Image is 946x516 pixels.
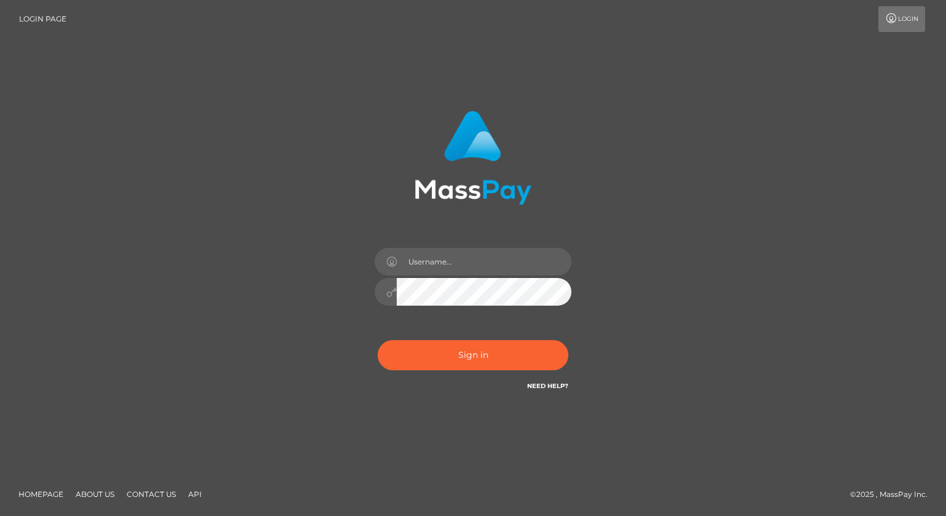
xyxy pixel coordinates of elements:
a: Login [878,6,925,32]
button: Sign in [378,340,568,370]
input: Username... [397,248,571,276]
a: Contact Us [122,485,181,504]
a: Login Page [19,6,66,32]
img: MassPay Login [415,111,531,205]
div: © 2025 , MassPay Inc. [850,488,937,501]
a: API [183,485,207,504]
a: Need Help? [527,382,568,390]
a: About Us [71,485,119,504]
a: Homepage [14,485,68,504]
